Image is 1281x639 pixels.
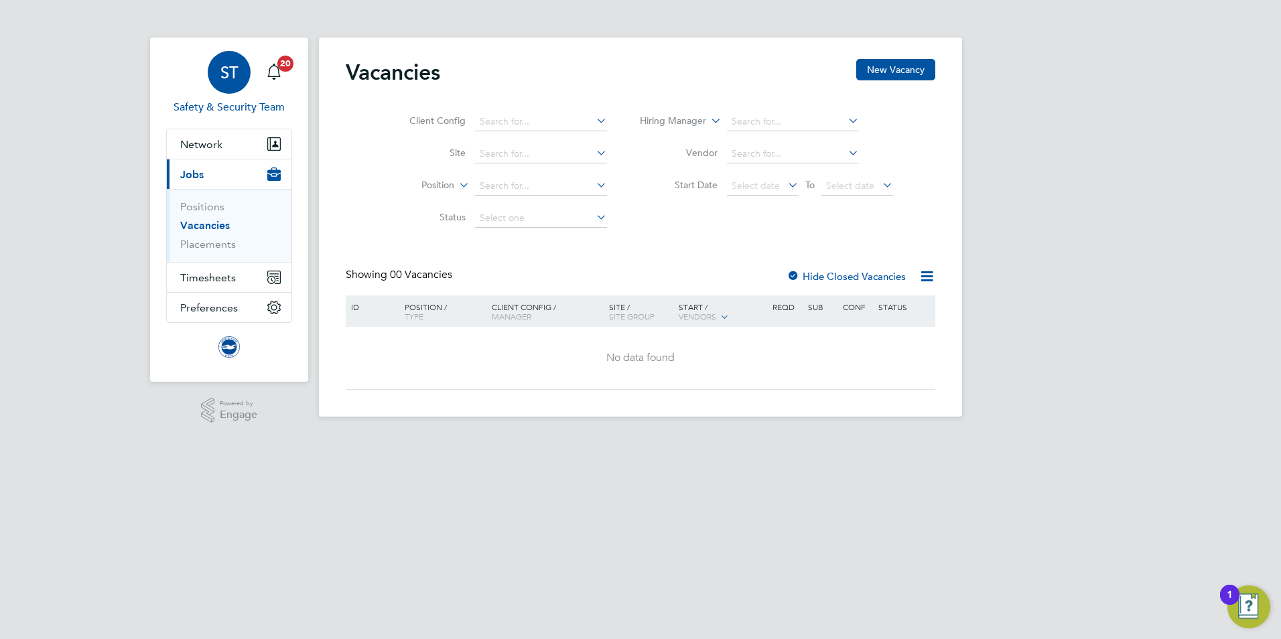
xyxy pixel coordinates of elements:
span: ST [220,64,239,81]
span: Timesheets [180,271,236,284]
div: Jobs [167,189,291,262]
input: Search for... [475,113,607,131]
label: Start Date [640,179,718,191]
a: STSafety & Security Team [166,51,292,115]
label: Site [389,147,466,159]
label: Position [377,179,454,192]
label: Status [389,211,466,223]
div: Position / [395,295,488,328]
span: Powered by [220,398,257,409]
span: Safety & Security Team [166,99,292,115]
a: Positions [180,200,224,213]
div: Client Config / [488,295,606,328]
input: Select one [475,209,607,228]
label: Vendor [640,147,718,159]
input: Search for... [727,113,859,131]
div: Status [875,295,933,318]
span: Manager [492,311,531,322]
div: 1 [1227,595,1233,612]
label: Client Config [389,115,466,127]
label: Hiring Manager [629,115,706,128]
img: brightonandhovealbion-logo-retina.png [218,336,240,358]
a: 20 [261,51,287,94]
button: New Vacancy [856,59,935,80]
span: Jobs [180,168,204,181]
span: To [801,176,819,194]
a: Vacancies [180,219,230,232]
input: Search for... [727,145,859,163]
div: Showing [346,268,455,282]
button: Preferences [167,293,291,322]
button: Network [167,129,291,159]
span: Network [180,138,222,151]
span: Engage [220,409,257,421]
a: Powered byEngage [201,398,258,423]
input: Search for... [475,145,607,163]
span: Vendors [679,311,716,322]
label: Hide Closed Vacancies [787,270,906,283]
button: Timesheets [167,263,291,292]
span: Select date [826,180,874,192]
span: 20 [277,56,293,72]
nav: Main navigation [150,38,308,382]
div: Site / [606,295,676,328]
input: Search for... [475,177,607,196]
button: Jobs [167,159,291,189]
span: Preferences [180,301,238,314]
a: Go to home page [166,336,292,358]
div: Sub [805,295,839,318]
div: No data found [348,351,933,365]
h2: Vacancies [346,59,440,86]
span: Select date [732,180,780,192]
div: Reqd [769,295,804,318]
span: Type [405,311,423,322]
button: Open Resource Center, 1 new notification [1227,585,1270,628]
div: Start / [675,295,769,329]
span: Site Group [609,311,655,322]
a: Placements [180,238,236,251]
span: 00 Vacancies [390,268,452,281]
div: ID [348,295,395,318]
div: Conf [839,295,874,318]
